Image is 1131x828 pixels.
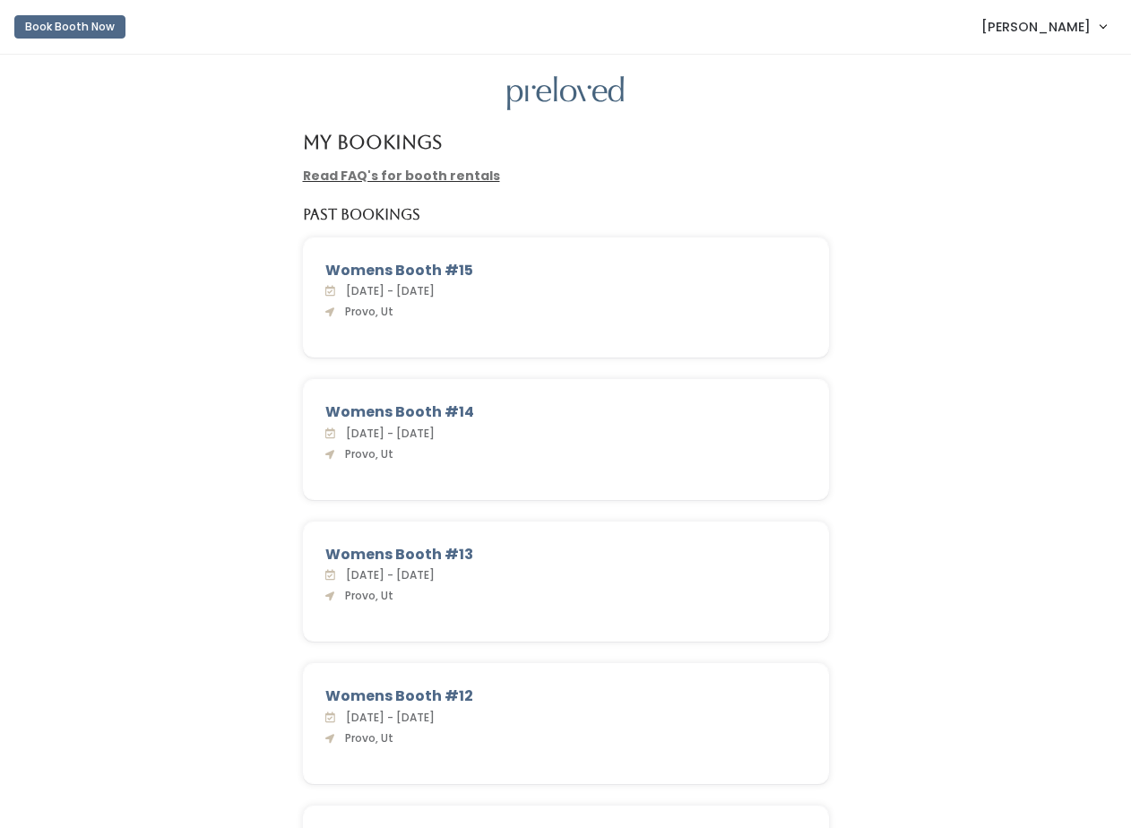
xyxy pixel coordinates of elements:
a: [PERSON_NAME] [963,7,1124,46]
span: Provo, Ut [338,304,393,319]
div: Womens Booth #15 [325,260,807,281]
img: preloved logo [507,76,624,111]
h4: My Bookings [303,132,442,152]
h5: Past Bookings [303,207,420,223]
a: Read FAQ's for booth rentals [303,167,500,185]
span: Provo, Ut [338,588,393,603]
span: [DATE] - [DATE] [339,710,435,725]
a: Book Booth Now [14,7,125,47]
button: Book Booth Now [14,15,125,39]
div: Womens Booth #14 [325,401,807,423]
span: Provo, Ut [338,730,393,746]
div: Womens Booth #12 [325,686,807,707]
div: Womens Booth #13 [325,544,807,565]
span: [DATE] - [DATE] [339,567,435,582]
span: [DATE] - [DATE] [339,426,435,441]
span: [DATE] - [DATE] [339,283,435,298]
span: [PERSON_NAME] [981,17,1091,37]
span: Provo, Ut [338,446,393,461]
